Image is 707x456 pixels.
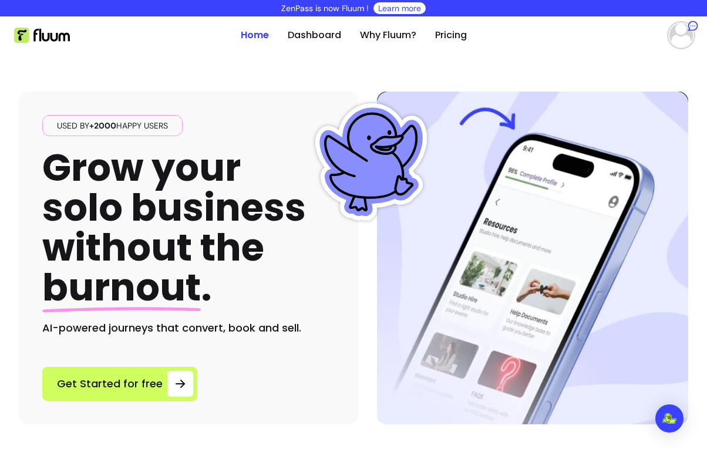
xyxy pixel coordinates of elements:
[378,2,421,14] a: Learn more
[288,28,341,42] a: Dashboard
[42,148,306,308] h1: Grow your solo business without the .
[42,367,197,401] a: Get Started for free
[241,28,269,42] a: Home
[377,92,688,424] img: Hero
[14,28,70,43] img: Fluum Logo
[42,320,335,336] h2: AI-powered journeys that convert, book and sell.
[89,120,116,131] span: +2000
[52,120,173,131] span: Used by happy users
[42,261,201,313] span: burnout
[312,103,430,221] img: Fluum Duck sticker
[281,2,369,14] p: ZenPass is now Fluum !
[360,28,416,42] a: Why Fluum?
[435,28,467,42] a: Pricing
[669,23,693,47] img: avatar
[57,376,163,392] span: Get Started for free
[655,404,684,433] div: Open Intercom Messenger
[665,23,693,47] button: avatar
